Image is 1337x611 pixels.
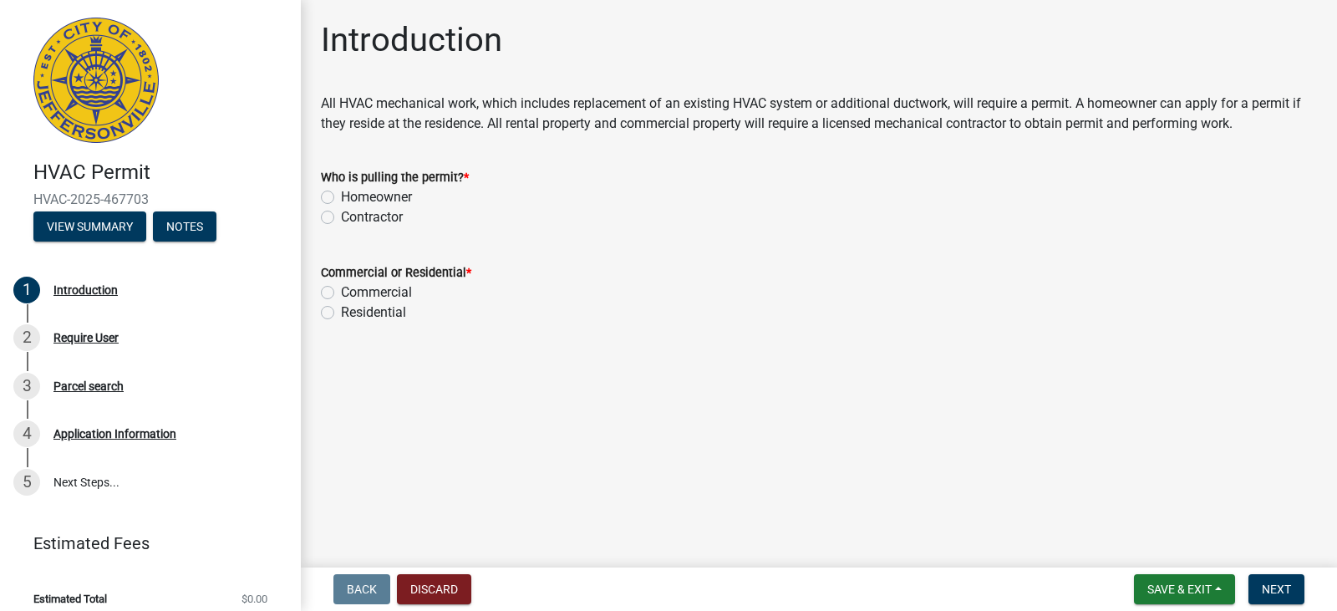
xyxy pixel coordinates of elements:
[13,527,274,560] a: Estimated Fees
[1147,583,1212,596] span: Save & Exit
[1134,574,1235,604] button: Save & Exit
[33,221,146,234] wm-modal-confirm: Summary
[397,574,471,604] button: Discard
[33,191,267,207] span: HVAC-2025-467703
[347,583,377,596] span: Back
[153,221,216,234] wm-modal-confirm: Notes
[33,160,287,185] h4: HVAC Permit
[13,277,40,303] div: 1
[321,267,471,279] label: Commercial or Residential
[321,94,1317,134] p: All HVAC mechanical work, which includes replacement of an existing HVAC system or additional duc...
[13,324,40,351] div: 2
[153,211,216,242] button: Notes
[13,469,40,496] div: 5
[33,18,159,143] img: City of Jeffersonville, Indiana
[321,172,469,184] label: Who is pulling the permit?
[341,303,406,323] label: Residential
[341,283,412,303] label: Commercial
[53,428,176,440] div: Application Information
[1262,583,1291,596] span: Next
[53,380,124,392] div: Parcel search
[321,20,502,60] h1: Introduction
[341,187,412,207] label: Homeowner
[1248,574,1304,604] button: Next
[241,593,267,604] span: $0.00
[33,211,146,242] button: View Summary
[33,593,107,604] span: Estimated Total
[53,332,119,344] div: Require User
[333,574,390,604] button: Back
[13,420,40,447] div: 4
[53,284,118,296] div: Introduction
[341,207,403,227] label: Contractor
[13,373,40,400] div: 3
